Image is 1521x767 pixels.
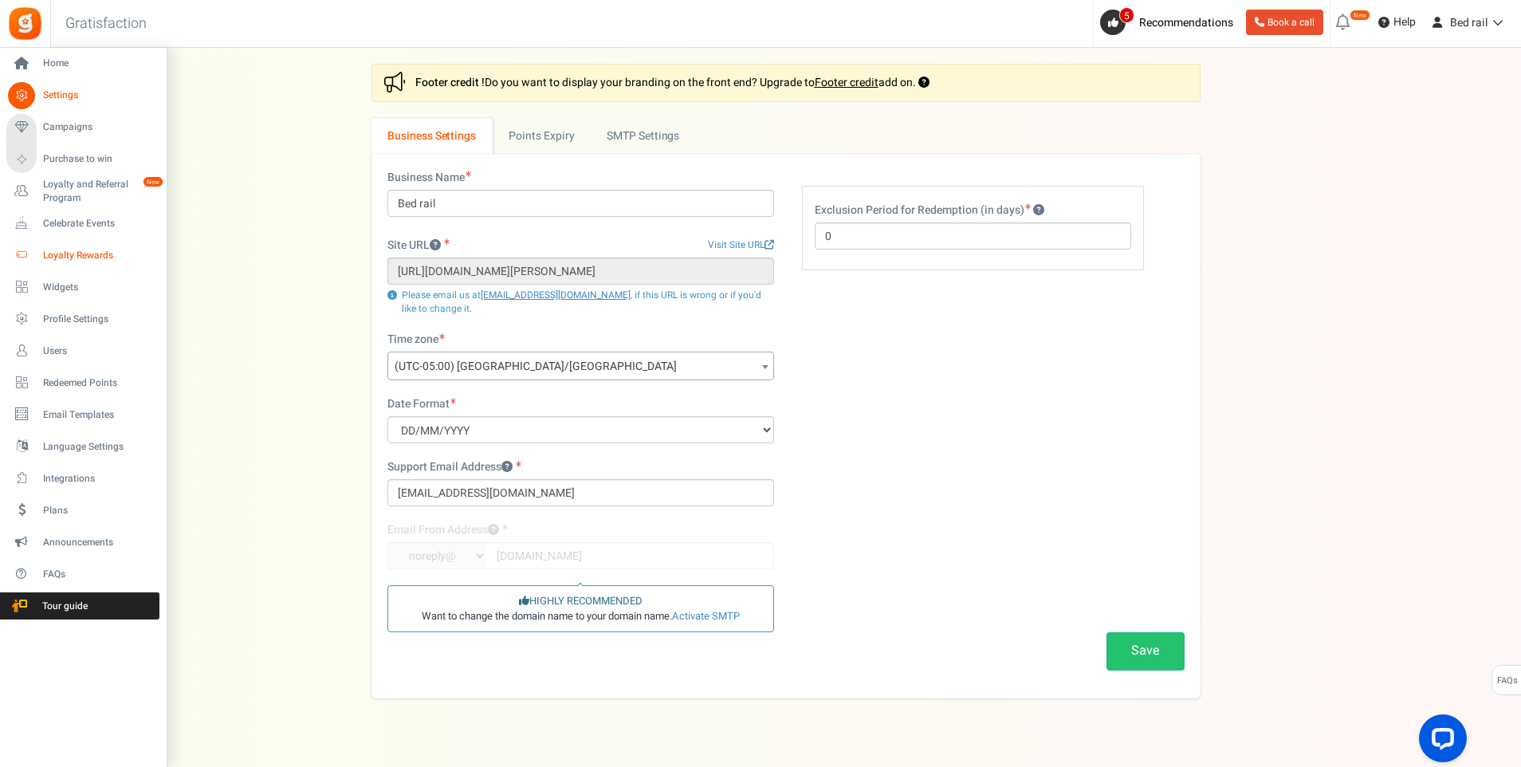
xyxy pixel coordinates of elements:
label: Date Format [387,396,456,412]
a: Celebrate Events [6,210,159,237]
em: New [1350,10,1370,21]
img: Gratisfaction [7,6,43,41]
span: (UTC-05:00) America/Chicago [387,352,774,380]
label: Business Name [387,170,471,186]
input: Your business name [387,190,774,217]
a: Redeemed Points [6,369,159,396]
input: support@yourdomain.com [387,479,774,506]
span: Loyalty and Referral Program [43,178,159,205]
span: Recommendations [1139,14,1233,31]
span: Tour guide [7,600,119,613]
strong: Footer credit ! [415,74,485,91]
label: Site URL [387,238,450,254]
span: Home [43,57,155,70]
h3: Gratisfaction [48,8,164,40]
a: Users [6,337,159,364]
span: Widgets [43,281,155,294]
span: Language Settings [43,440,155,454]
a: Language Settings [6,433,159,460]
label: Exclusion Period for Redemption (in days) [815,203,1044,218]
span: Plans [43,504,155,517]
div: Do you want to display your branding on the front end? Upgrade to add on. [371,64,1201,102]
a: Activate SMTP [672,608,740,623]
em: New [143,176,163,187]
a: Plans [6,497,159,524]
a: 5 Recommendations [1100,10,1240,35]
span: Purchase to win [43,152,155,166]
input: http://www.example.com [387,258,774,285]
a: Business Settings [371,118,493,154]
a: Profile Settings [6,305,159,332]
p: Please email us at , if this URL is wrong or if you'd like to change it. [387,289,774,316]
a: Footer credit [815,74,878,91]
span: Email Templates [43,408,155,422]
span: Bed rail [1450,14,1488,31]
a: Points Expiry [493,118,591,154]
span: Profile Settings [43,313,155,326]
a: SMTP Settings [591,118,733,154]
span: FAQs [43,568,155,581]
a: Settings [6,82,159,109]
a: Campaigns [6,114,159,141]
label: Time zone [387,332,445,348]
a: Book a call [1246,10,1323,35]
span: Announcements [43,536,155,549]
span: Campaigns [43,120,155,134]
span: Settings [43,88,155,102]
a: Widgets [6,273,159,301]
span: (UTC-05:00) America/Chicago [388,352,773,381]
span: Help [1389,14,1416,30]
span: Integrations [43,472,155,486]
span: Want to change the domain name to your domain name. [422,609,740,624]
a: Help [1372,10,1422,35]
span: Celebrate Events [43,217,155,230]
span: Redeemed Points [43,376,155,390]
a: Purchase to win [6,146,159,173]
a: Loyalty and Referral Program New [6,178,159,205]
a: Home [6,50,159,77]
a: Announcements [6,529,159,556]
a: FAQs [6,560,159,588]
button: Save [1106,632,1185,670]
span: Users [43,344,155,358]
a: Loyalty Rewards [6,242,159,269]
span: 5 [1119,7,1134,23]
a: Email Templates [6,401,159,428]
a: [EMAIL_ADDRESS][DOMAIN_NAME] [481,288,631,302]
a: Integrations [6,465,159,492]
span: Loyalty Rewards [43,249,155,262]
label: Support Email Address [387,459,521,475]
a: Visit Site URL [708,238,774,252]
span: FAQs [1496,666,1518,696]
span: HIGHLY RECOMMENDED [519,594,643,609]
